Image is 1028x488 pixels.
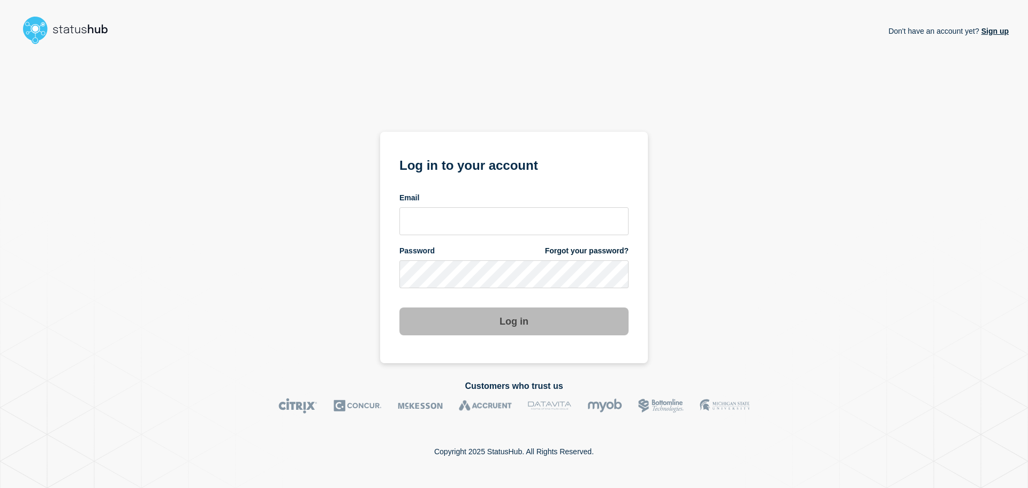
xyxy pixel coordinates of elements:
[399,260,629,288] input: password input
[398,398,443,414] img: McKesson logo
[19,381,1009,391] h2: Customers who trust us
[334,398,382,414] img: Concur logo
[888,18,1009,44] p: Don't have an account yet?
[638,398,684,414] img: Bottomline logo
[587,398,622,414] img: myob logo
[399,154,629,174] h1: Log in to your account
[434,447,594,456] p: Copyright 2025 StatusHub. All Rights Reserved.
[528,398,571,414] img: DataVita logo
[399,246,435,256] span: Password
[700,398,750,414] img: MSU logo
[19,13,121,47] img: StatusHub logo
[399,307,629,335] button: Log in
[399,207,629,235] input: email input
[545,246,629,256] a: Forgot your password?
[399,193,419,203] span: Email
[979,27,1009,35] a: Sign up
[459,398,512,414] img: Accruent logo
[278,398,318,414] img: Citrix logo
